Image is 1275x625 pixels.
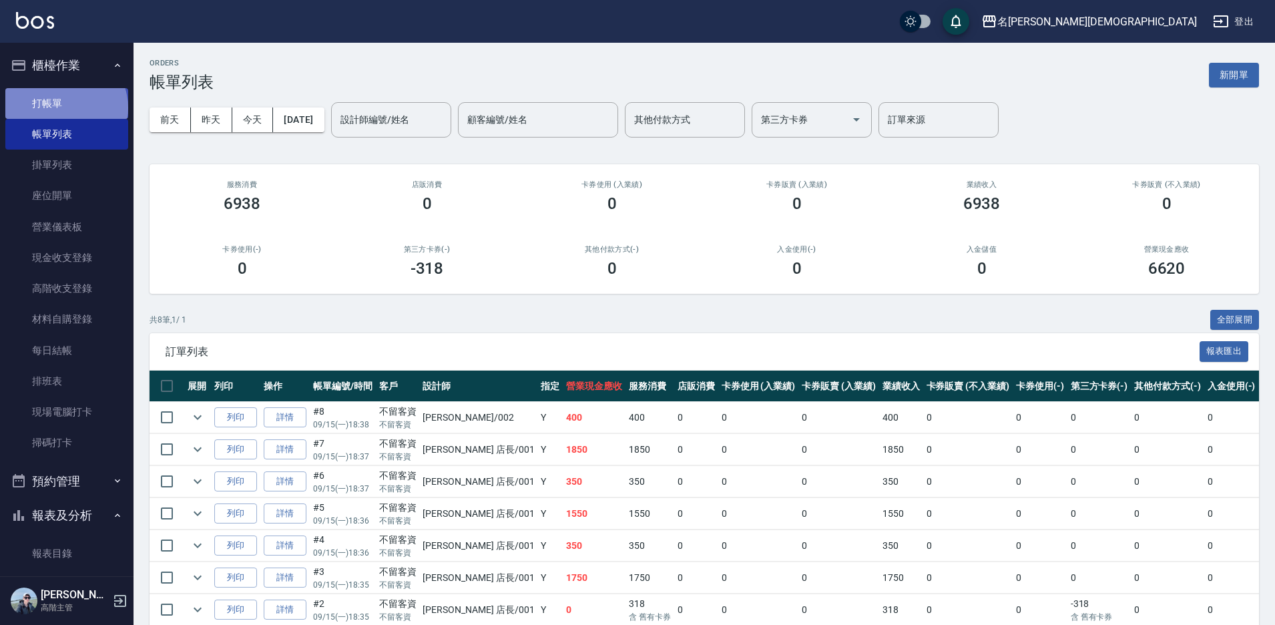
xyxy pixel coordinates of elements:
p: 不留客資 [379,611,417,623]
button: expand row [188,568,208,588]
td: 1850 [563,434,625,465]
div: 不留客資 [379,501,417,515]
td: 0 [1131,434,1204,465]
th: 指定 [537,371,563,402]
button: 列印 [214,568,257,588]
td: [PERSON_NAME] 店長 /001 [419,562,537,594]
td: 0 [1204,562,1259,594]
a: 掃碼打卡 [5,427,128,458]
th: 操作 [260,371,310,402]
h5: [PERSON_NAME] [41,588,109,602]
button: 預約管理 [5,464,128,499]
td: 0 [923,402,1013,433]
td: 0 [798,466,879,497]
td: 350 [879,530,923,562]
td: 0 [718,434,799,465]
button: 列印 [214,600,257,620]
td: [PERSON_NAME] /002 [419,402,537,433]
h3: 6620 [1148,259,1186,278]
button: 列印 [214,471,257,492]
th: 展開 [184,371,211,402]
h2: 卡券販賣 (不入業績) [1090,180,1243,189]
td: 0 [1067,434,1131,465]
p: 09/15 (一) 18:37 [313,451,372,463]
p: 含 舊有卡券 [1071,611,1128,623]
td: 0 [718,530,799,562]
td: 0 [798,562,879,594]
button: 櫃檯作業 [5,48,128,83]
a: 詳情 [264,471,306,492]
h3: 6938 [963,194,1001,213]
p: 共 8 筆, 1 / 1 [150,314,186,326]
p: 不留客資 [379,579,417,591]
td: #4 [310,530,376,562]
th: 卡券販賣 (入業績) [798,371,879,402]
td: #6 [310,466,376,497]
h2: 營業現金應收 [1090,245,1243,254]
p: 09/15 (一) 18:37 [313,483,372,495]
td: #5 [310,498,376,530]
button: expand row [188,439,208,459]
td: 400 [563,402,625,433]
td: 0 [1067,466,1131,497]
h2: 入金使用(-) [720,245,873,254]
td: 0 [1204,434,1259,465]
button: 列印 [214,536,257,556]
td: 1850 [879,434,923,465]
td: 0 [1204,530,1259,562]
td: 350 [879,466,923,497]
img: Logo [16,12,54,29]
td: 0 [674,562,718,594]
th: 列印 [211,371,260,402]
a: 詳情 [264,600,306,620]
td: 0 [718,498,799,530]
td: 0 [1131,562,1204,594]
td: 0 [718,466,799,497]
th: 卡券使用(-) [1013,371,1067,402]
th: 帳單編號/時間 [310,371,376,402]
div: 不留客資 [379,437,417,451]
td: 0 [674,434,718,465]
button: 報表匯出 [1200,341,1249,362]
a: 高階收支登錄 [5,273,128,304]
th: 服務消費 [625,371,674,402]
a: 新開單 [1209,68,1259,81]
h2: 入金儲值 [905,245,1058,254]
button: 新開單 [1209,63,1259,87]
p: 高階主管 [41,602,109,614]
td: #7 [310,434,376,465]
h3: 帳單列表 [150,73,214,91]
h2: 卡券使用 (入業績) [535,180,688,189]
td: 0 [1067,530,1131,562]
td: 0 [1204,402,1259,433]
td: 400 [879,402,923,433]
td: 0 [923,466,1013,497]
a: 報表匯出 [1200,345,1249,357]
a: 現金收支登錄 [5,242,128,273]
h2: 卡券販賣 (入業績) [720,180,873,189]
td: 0 [1013,434,1067,465]
button: expand row [188,503,208,524]
td: 0 [674,498,718,530]
th: 業績收入 [879,371,923,402]
p: 09/15 (一) 18:38 [313,419,372,431]
td: 0 [798,530,879,562]
a: 詳情 [264,439,306,460]
div: 不留客資 [379,533,417,547]
td: Y [537,466,563,497]
h2: 店販消費 [350,180,503,189]
td: 350 [625,530,674,562]
h2: 其他付款方式(-) [535,245,688,254]
h2: 業績收入 [905,180,1058,189]
p: 09/15 (一) 18:35 [313,611,372,623]
p: 含 舊有卡券 [629,611,671,623]
td: 1750 [625,562,674,594]
h3: 0 [238,259,247,278]
td: 0 [718,562,799,594]
th: 營業現金應收 [563,371,625,402]
td: 0 [1067,562,1131,594]
td: 0 [1013,498,1067,530]
button: 昨天 [191,108,232,132]
img: Person [11,588,37,614]
button: expand row [188,407,208,427]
